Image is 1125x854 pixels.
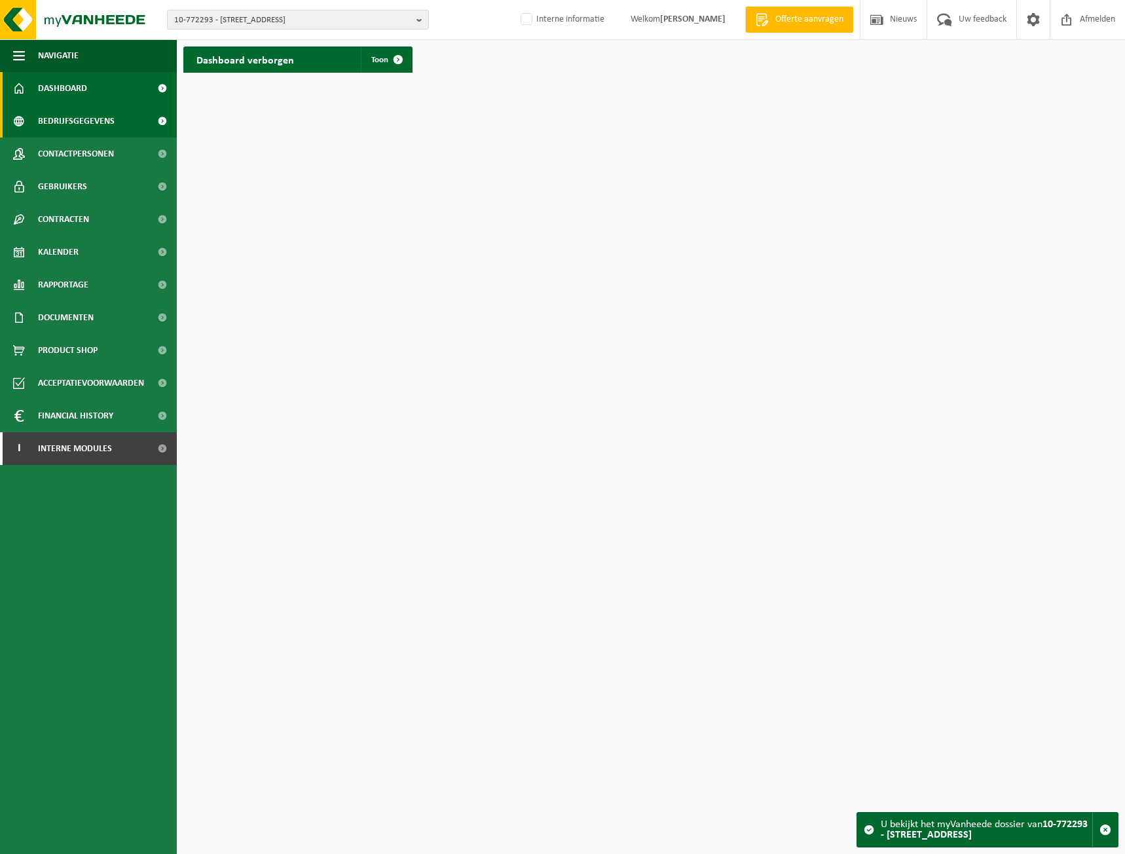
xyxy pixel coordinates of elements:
[38,269,88,301] span: Rapportage
[772,13,847,26] span: Offerte aanvragen
[38,399,113,432] span: Financial History
[518,10,604,29] label: Interne informatie
[167,10,429,29] button: 10-772293 - [STREET_ADDRESS]
[38,105,115,138] span: Bedrijfsgegevens
[660,14,726,24] strong: [PERSON_NAME]
[881,813,1092,847] div: U bekijkt het myVanheede dossier van
[38,203,89,236] span: Contracten
[38,72,87,105] span: Dashboard
[38,301,94,334] span: Documenten
[745,7,853,33] a: Offerte aanvragen
[183,46,307,72] h2: Dashboard verborgen
[174,10,411,30] span: 10-772293 - [STREET_ADDRESS]
[38,170,87,203] span: Gebruikers
[38,367,144,399] span: Acceptatievoorwaarden
[38,432,112,465] span: Interne modules
[38,236,79,269] span: Kalender
[13,432,25,465] span: I
[38,138,114,170] span: Contactpersonen
[38,39,79,72] span: Navigatie
[38,334,98,367] span: Product Shop
[371,56,388,64] span: Toon
[881,819,1088,840] strong: 10-772293 - [STREET_ADDRESS]
[361,46,411,73] a: Toon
